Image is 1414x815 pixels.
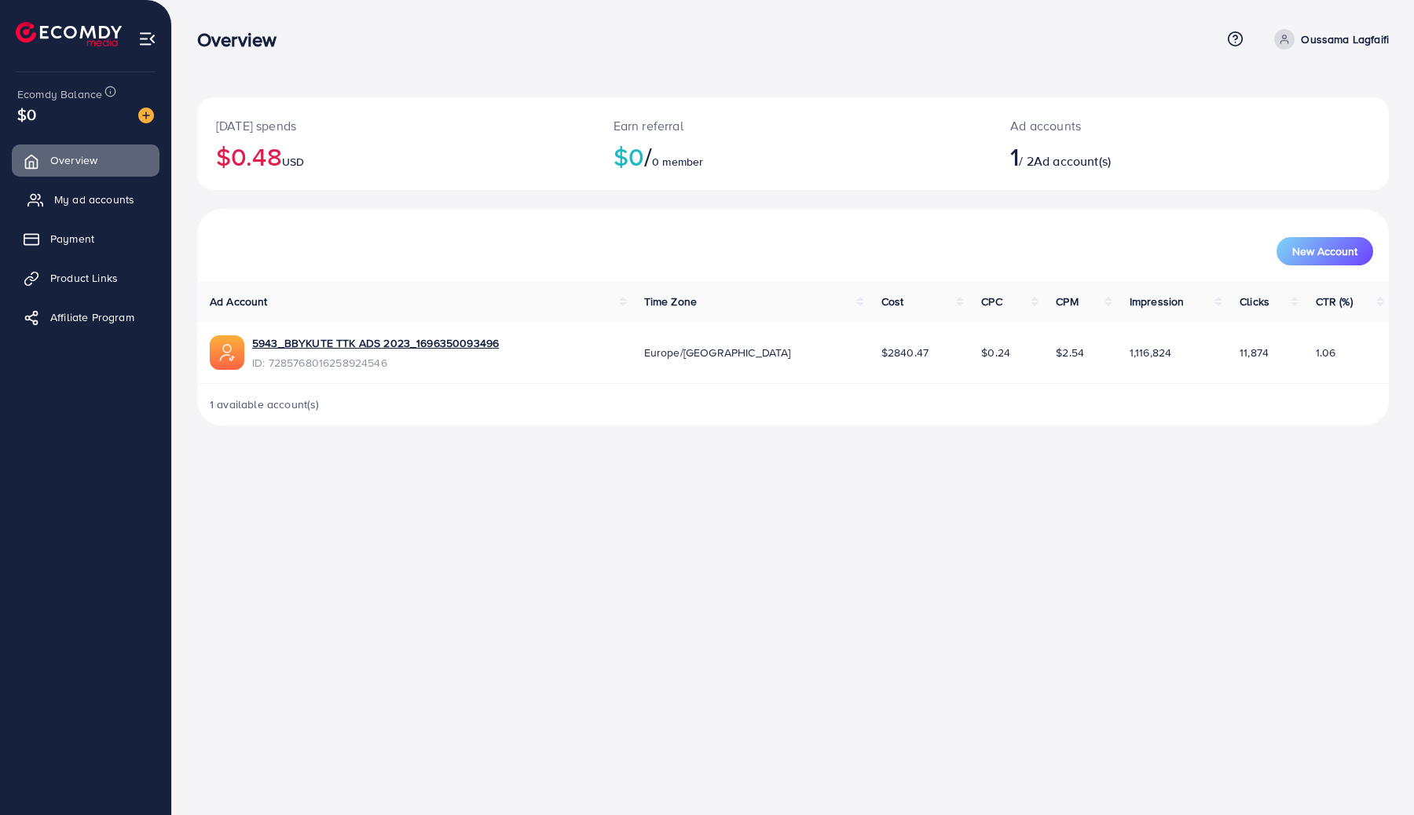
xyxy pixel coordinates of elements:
[17,86,102,102] span: Ecomdy Balance
[1292,246,1357,257] span: New Account
[12,184,159,215] a: My ad accounts
[1130,345,1171,360] span: 1,116,824
[1240,345,1269,360] span: 11,874
[282,154,304,170] span: USD
[1301,30,1389,49] p: Oussama Lagfaifi
[50,152,97,168] span: Overview
[981,294,1002,309] span: CPC
[1240,294,1269,309] span: Clicks
[881,345,929,360] span: $2840.47
[644,294,697,309] span: Time Zone
[1268,29,1389,49] a: Oussama Lagfaifi
[881,294,904,309] span: Cost
[252,355,499,371] span: ID: 7285768016258924546
[1010,141,1270,171] h2: / 2
[252,335,499,351] a: 5943_BBYKUTE TTK ADS 2023_1696350093496
[210,294,268,309] span: Ad Account
[210,397,320,412] span: 1 available account(s)
[1347,744,1402,803] iframe: Chat
[12,144,159,176] a: Overview
[138,108,154,123] img: image
[17,103,36,126] span: $0
[1010,138,1019,174] span: 1
[1056,294,1078,309] span: CPM
[652,154,703,170] span: 0 member
[216,141,576,171] h2: $0.48
[1316,345,1336,360] span: 1.06
[1316,294,1353,309] span: CTR (%)
[210,335,244,370] img: ic-ads-acc.e4c84228.svg
[197,28,289,51] h3: Overview
[1010,116,1270,135] p: Ad accounts
[1034,152,1111,170] span: Ad account(s)
[12,223,159,254] a: Payment
[12,262,159,294] a: Product Links
[1277,237,1373,265] button: New Account
[50,270,118,286] span: Product Links
[216,116,576,135] p: [DATE] spends
[981,345,1010,360] span: $0.24
[614,116,973,135] p: Earn referral
[138,30,156,48] img: menu
[614,141,973,171] h2: $0
[644,138,652,174] span: /
[16,22,122,46] img: logo
[644,345,791,360] span: Europe/[GEOGRAPHIC_DATA]
[12,302,159,333] a: Affiliate Program
[1056,345,1084,360] span: $2.54
[54,192,134,207] span: My ad accounts
[1130,294,1185,309] span: Impression
[50,309,134,325] span: Affiliate Program
[50,231,94,247] span: Payment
